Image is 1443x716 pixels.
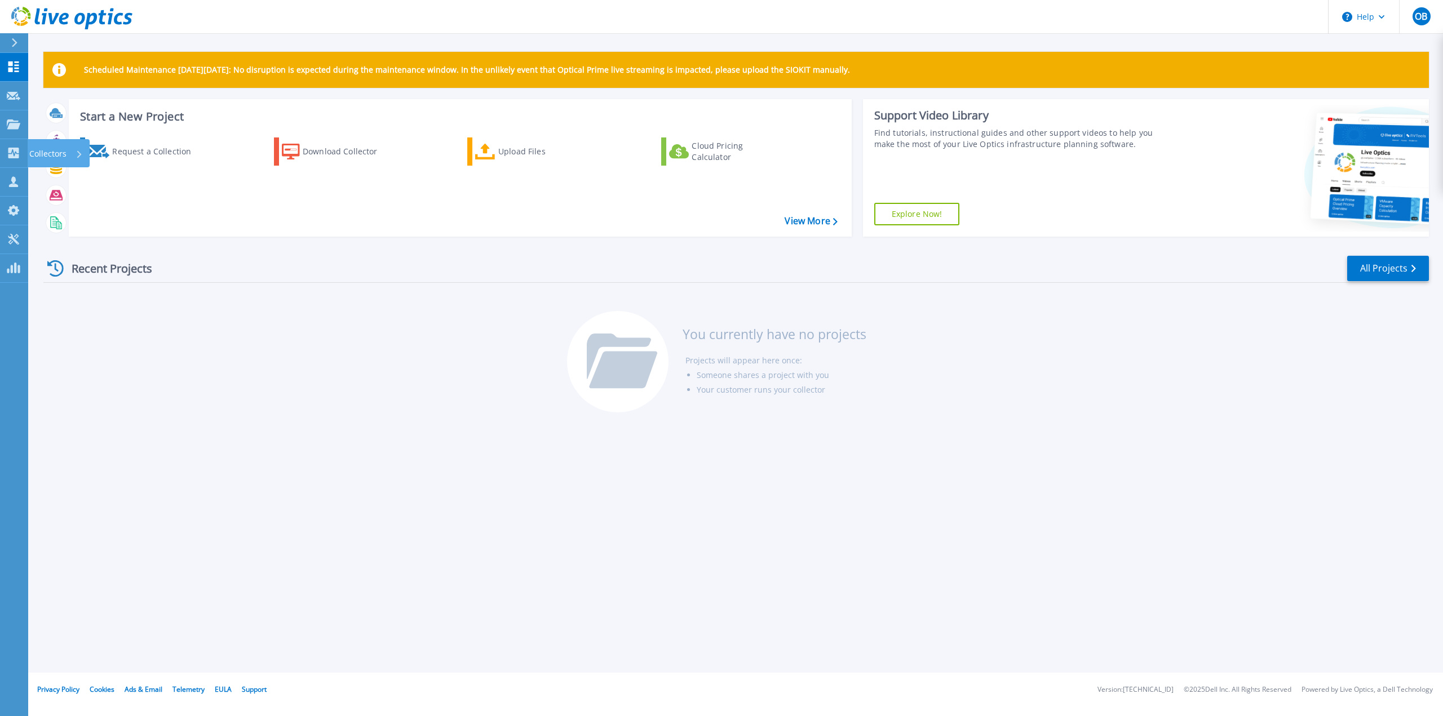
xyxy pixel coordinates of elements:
[43,255,167,282] div: Recent Projects
[172,684,205,694] a: Telemetry
[303,140,393,163] div: Download Collector
[29,139,67,168] p: Collectors
[1184,686,1291,693] li: © 2025 Dell Inc. All Rights Reserved
[1097,686,1174,693] li: Version: [TECHNICAL_ID]
[785,216,837,226] a: View More
[112,140,202,163] div: Request a Collection
[874,203,960,225] a: Explore Now!
[685,353,866,368] li: Projects will appear here once:
[697,383,866,397] li: Your customer runs your collector
[80,137,206,166] a: Request a Collection
[661,137,787,166] a: Cloud Pricing Calculator
[90,684,114,694] a: Cookies
[37,684,79,694] a: Privacy Policy
[242,684,267,694] a: Support
[467,137,593,166] a: Upload Files
[84,65,850,74] p: Scheduled Maintenance [DATE][DATE]: No disruption is expected during the maintenance window. In t...
[215,684,232,694] a: EULA
[697,368,866,383] li: Someone shares a project with you
[874,108,1167,123] div: Support Video Library
[1302,686,1433,693] li: Powered by Live Optics, a Dell Technology
[874,127,1167,150] div: Find tutorials, instructional guides and other support videos to help you make the most of your L...
[125,684,162,694] a: Ads & Email
[498,140,588,163] div: Upload Files
[1415,12,1427,21] span: OB
[683,328,866,340] h3: You currently have no projects
[692,140,782,163] div: Cloud Pricing Calculator
[1347,256,1429,281] a: All Projects
[80,110,837,123] h3: Start a New Project
[274,137,400,166] a: Download Collector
